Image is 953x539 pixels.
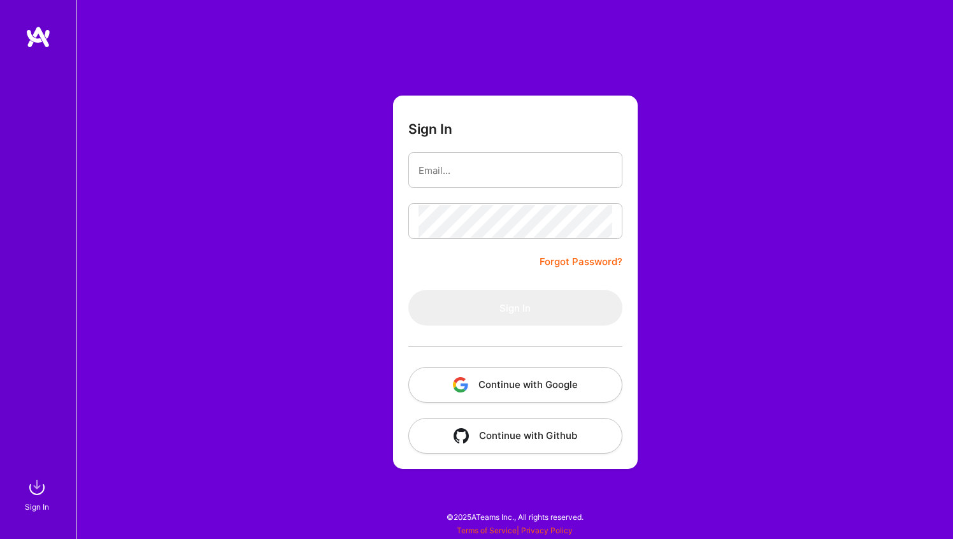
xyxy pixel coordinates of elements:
[540,254,622,269] a: Forgot Password?
[457,526,517,535] a: Terms of Service
[408,418,622,454] button: Continue with Github
[24,475,50,500] img: sign in
[454,428,469,443] img: icon
[408,290,622,326] button: Sign In
[25,500,49,514] div: Sign In
[453,377,468,392] img: icon
[457,526,573,535] span: |
[408,367,622,403] button: Continue with Google
[25,25,51,48] img: logo
[76,501,953,533] div: © 2025 ATeams Inc., All rights reserved.
[27,475,50,514] a: sign inSign In
[408,121,452,137] h3: Sign In
[521,526,573,535] a: Privacy Policy
[419,154,612,187] input: Email...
